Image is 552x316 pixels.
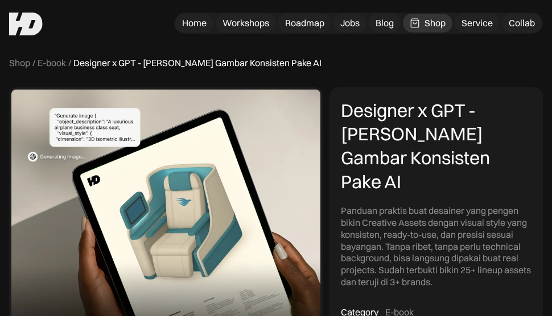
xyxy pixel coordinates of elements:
[73,57,322,69] div: Designer x GPT - [PERSON_NAME] Gambar Konsisten Pake AI
[462,17,493,29] div: Service
[502,14,542,33] a: Collab
[175,14,213,33] a: Home
[425,17,446,29] div: Shop
[182,17,207,29] div: Home
[223,17,269,29] div: Workshops
[38,57,66,69] a: E-book
[333,14,366,33] a: Jobs
[509,17,535,29] div: Collab
[376,17,394,29] div: Blog
[369,14,401,33] a: Blog
[32,57,35,69] div: /
[403,14,452,33] a: Shop
[68,57,71,69] div: /
[216,14,276,33] a: Workshops
[340,17,360,29] div: Jobs
[455,14,500,33] a: Service
[341,99,532,193] div: Designer x GPT - [PERSON_NAME] Gambar Konsisten Pake AI
[278,14,331,33] a: Roadmap
[341,205,532,288] div: Panduan praktis buat desainer yang pengen bikin Creative Assets dengan visual style yang konsiste...
[285,17,324,29] div: Roadmap
[9,57,30,69] a: Shop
